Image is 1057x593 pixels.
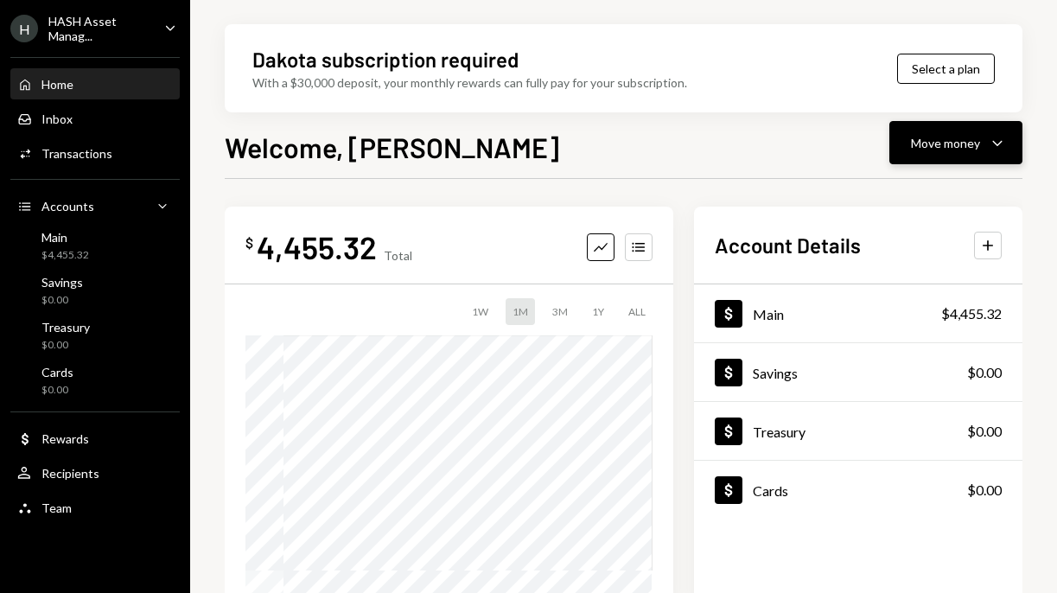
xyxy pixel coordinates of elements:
div: $0.00 [967,362,1002,383]
div: Total [384,248,412,263]
a: Savings$0.00 [694,343,1022,401]
div: $0.00 [967,480,1002,501]
button: Move money [889,121,1022,164]
div: 3M [545,298,575,325]
div: Treasury [41,320,90,335]
div: Dakota subscription required [252,45,519,73]
div: Savings [41,275,83,290]
div: Cards [41,365,73,379]
a: Main$4,455.32 [694,284,1022,342]
h1: Welcome, [PERSON_NAME] [225,130,559,164]
a: Transactions [10,137,180,169]
div: Move money [911,134,980,152]
div: $4,455.32 [941,303,1002,324]
div: H [10,15,38,42]
div: 1M [506,298,535,325]
div: HASH Asset Manag... [48,14,150,43]
div: Rewards [41,431,89,446]
a: Inbox [10,103,180,134]
div: ALL [621,298,653,325]
a: Rewards [10,423,180,454]
h2: Account Details [715,231,861,259]
div: 1Y [585,298,611,325]
div: $ [245,234,253,252]
div: 4,455.32 [257,227,377,266]
div: Cards [753,482,788,499]
a: Recipients [10,457,180,488]
div: Main [41,230,89,245]
div: Accounts [41,199,94,214]
a: Team [10,492,180,523]
a: Treasury$0.00 [694,402,1022,460]
a: Treasury$0.00 [10,315,180,356]
div: $0.00 [41,293,83,308]
div: Transactions [41,146,112,161]
a: Home [10,68,180,99]
div: Inbox [41,112,73,126]
div: Recipients [41,466,99,481]
a: Main$4,455.32 [10,225,180,266]
div: With a $30,000 deposit, your monthly rewards can fully pay for your subscription. [252,73,687,92]
div: Home [41,77,73,92]
a: Savings$0.00 [10,270,180,311]
div: $0.00 [41,383,73,398]
a: Accounts [10,190,180,221]
a: Cards$0.00 [10,360,180,401]
div: 1W [465,298,495,325]
div: $4,455.32 [41,248,89,263]
div: Main [753,306,784,322]
div: $0.00 [41,338,90,353]
div: Savings [753,365,798,381]
div: Treasury [753,424,805,440]
a: Cards$0.00 [694,461,1022,519]
button: Select a plan [897,54,995,84]
div: Team [41,501,72,515]
div: $0.00 [967,421,1002,442]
